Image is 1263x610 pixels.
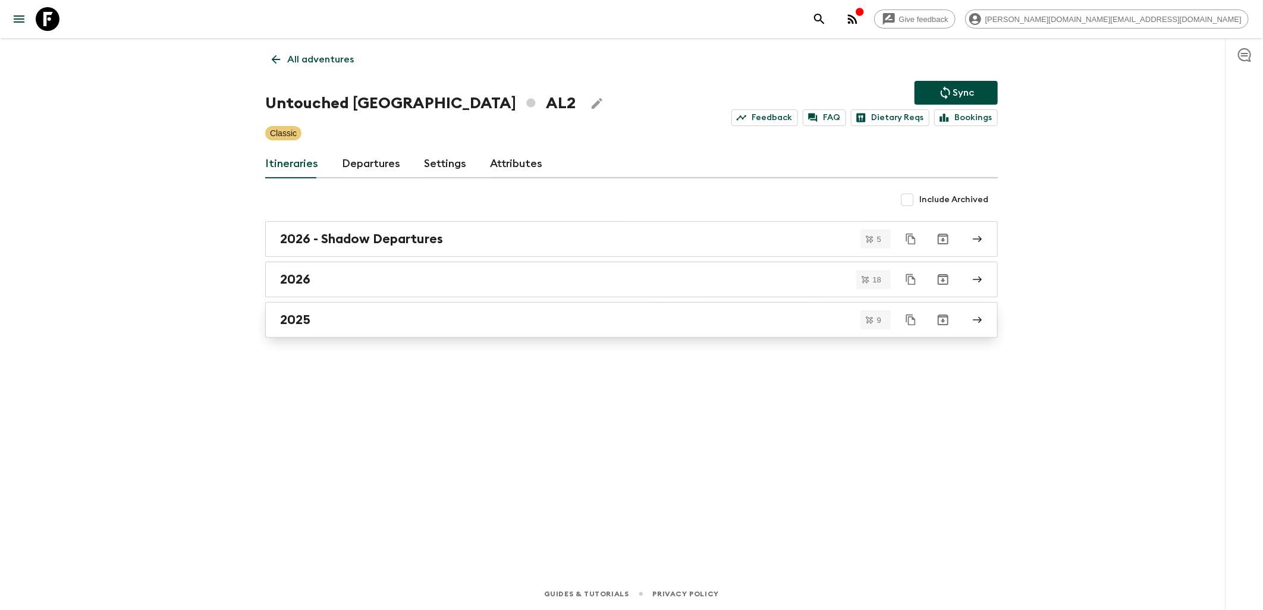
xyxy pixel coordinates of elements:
a: 2025 [265,302,998,338]
button: Duplicate [900,309,922,331]
span: [PERSON_NAME][DOMAIN_NAME][EMAIL_ADDRESS][DOMAIN_NAME] [979,15,1248,24]
p: Sync [953,86,974,100]
span: 9 [870,316,888,324]
a: Itineraries [265,150,318,178]
a: All adventures [265,48,360,71]
a: Dietary Reqs [851,109,929,126]
a: 2026 - Shadow Departures [265,221,998,257]
a: FAQ [803,109,846,126]
button: Archive [931,268,955,291]
p: All adventures [287,52,354,67]
button: Edit Adventure Title [585,92,609,115]
p: Classic [270,127,297,139]
button: menu [7,7,31,31]
button: Archive [931,308,955,332]
button: Duplicate [900,228,922,250]
span: 18 [866,276,888,284]
a: Give feedback [874,10,956,29]
a: Settings [424,150,466,178]
h2: 2026 - Shadow Departures [280,231,443,247]
a: 2026 [265,262,998,297]
button: Duplicate [900,269,922,290]
span: Give feedback [893,15,955,24]
a: Bookings [934,109,998,126]
h1: Untouched [GEOGRAPHIC_DATA] AL2 [265,92,576,115]
button: Archive [931,227,955,251]
a: Privacy Policy [653,587,719,600]
button: search adventures [808,7,831,31]
h2: 2026 [280,272,310,287]
a: Departures [342,150,400,178]
div: [PERSON_NAME][DOMAIN_NAME][EMAIL_ADDRESS][DOMAIN_NAME] [965,10,1249,29]
span: Include Archived [919,194,988,206]
button: Sync adventure departures to the booking engine [915,81,998,105]
a: Feedback [731,109,798,126]
a: Attributes [490,150,542,178]
h2: 2025 [280,312,310,328]
span: 5 [870,235,888,243]
a: Guides & Tutorials [544,587,629,600]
